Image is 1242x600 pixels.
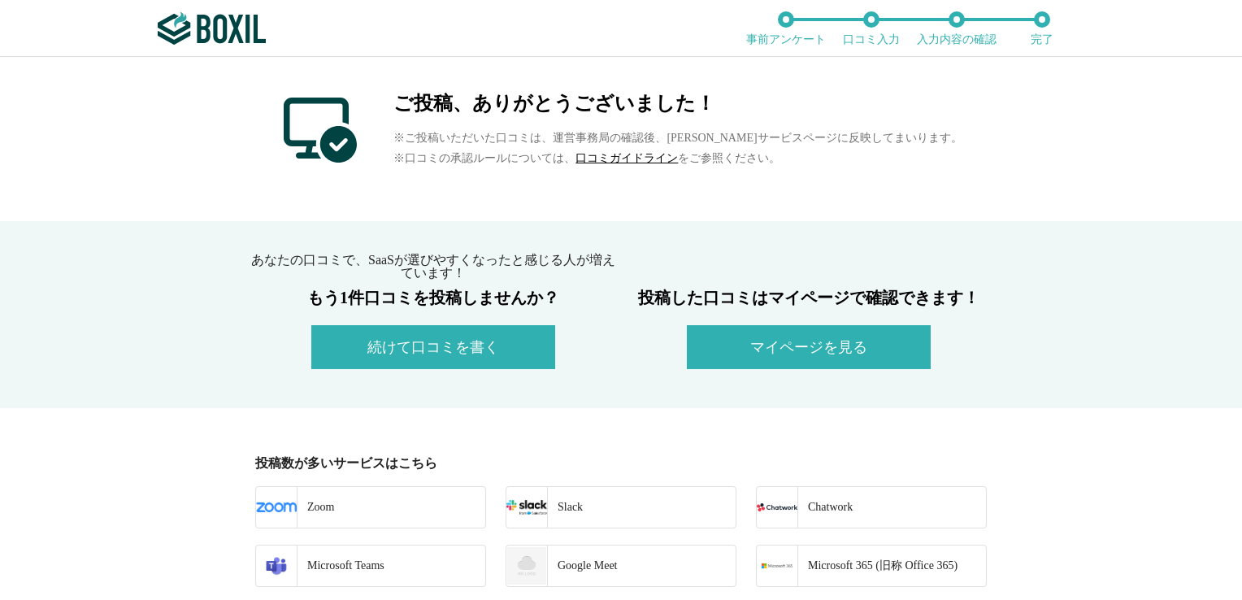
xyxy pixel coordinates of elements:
button: 続けて口コミを書く [311,325,555,369]
img: ボクシルSaaS_ロゴ [158,12,266,45]
p: ※口コミの承認ルールについては、 をご参照ください。 [393,148,962,168]
div: Slack [547,487,583,528]
li: 完了 [999,11,1084,46]
div: Zoom [297,487,334,528]
h3: もう1件口コミを投稿しませんか？ [245,289,621,306]
a: マイページを見る [687,342,931,354]
li: 口コミ入力 [828,11,914,46]
span: あなたの口コミで、SaaSが選びやすくなったと感じる人が増えています！ [251,253,615,280]
div: 投稿数が多いサービスはこちら [255,457,997,470]
a: 続けて口コミを書く [311,342,555,354]
div: Chatwork [797,487,853,528]
div: Google Meet [547,546,617,586]
a: 口コミガイドライン [575,152,678,164]
h2: ご投稿、ありがとうございました！ [393,93,962,113]
p: ※ご投稿いただいた口コミは、運営事務局の確認後、[PERSON_NAME]サービスページに反映してまいります。 [393,128,962,148]
a: Google Meet [506,545,736,587]
a: Chatwork [756,486,987,528]
li: 入力内容の確認 [914,11,999,46]
h3: 投稿した口コミはマイページで確認できます！ [621,289,997,306]
div: Microsoft Teams [297,546,384,586]
div: Microsoft 365 (旧称 Office 365) [797,546,958,586]
a: Zoom [255,486,486,528]
a: Slack [506,486,736,528]
a: Microsoft 365 (旧称 Office 365) [756,545,987,587]
button: マイページを見る [687,325,931,369]
li: 事前アンケート [743,11,828,46]
a: Microsoft Teams [255,545,486,587]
